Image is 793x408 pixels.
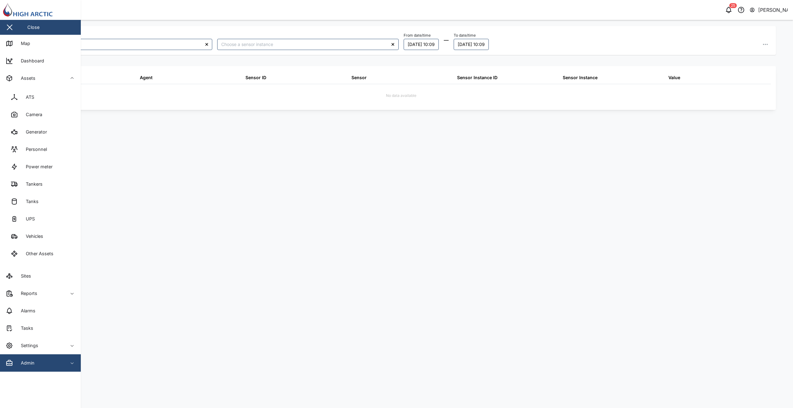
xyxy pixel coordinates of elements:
input: Choose a sensor instance [217,39,398,50]
div: Agent [140,74,153,81]
a: Vehicles [5,228,76,245]
a: Camera [5,106,76,123]
a: ATS [5,88,76,106]
div: UPS [21,215,35,222]
div: Vehicles [21,233,43,240]
div: Assets [16,75,35,82]
div: Sensor Instance [563,74,598,81]
img: Main Logo [3,3,84,17]
div: Power meter [21,163,53,170]
div: Tasks [16,325,33,332]
div: [PERSON_NAME] [758,6,788,14]
div: No data available [386,93,416,99]
div: 25 [729,3,737,8]
div: Sensor ID [245,74,266,81]
button: 08/09/2025 10:09 [454,39,489,50]
div: Tankers [21,181,43,188]
div: Personnel [21,146,47,153]
button: [PERSON_NAME] [749,6,788,14]
div: Value [668,74,680,81]
a: Generator [5,123,76,141]
a: Other Assets [5,245,76,262]
a: Tanks [5,193,76,210]
div: Sites [16,273,31,279]
div: ATS [21,94,34,101]
div: Tanks [21,198,39,205]
div: Other Assets [21,250,53,257]
div: Camera [21,111,42,118]
div: Generator [21,129,47,135]
div: Settings [16,342,38,349]
div: Sensor Instance ID [457,74,497,81]
label: From date/time [404,33,431,38]
div: Dashboard [16,57,44,64]
input: Choose an agent [31,39,212,50]
div: Admin [16,360,34,366]
label: To date/time [454,33,476,38]
a: Personnel [5,141,76,158]
a: Power meter [5,158,76,175]
div: Alarms [16,307,35,314]
a: UPS [5,210,76,228]
div: Reports [16,290,37,297]
div: Close [27,24,39,31]
div: Sensor [351,74,367,81]
button: 07/09/2025 10:09 [404,39,439,50]
div: Map [16,40,30,47]
a: Tankers [5,175,76,193]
